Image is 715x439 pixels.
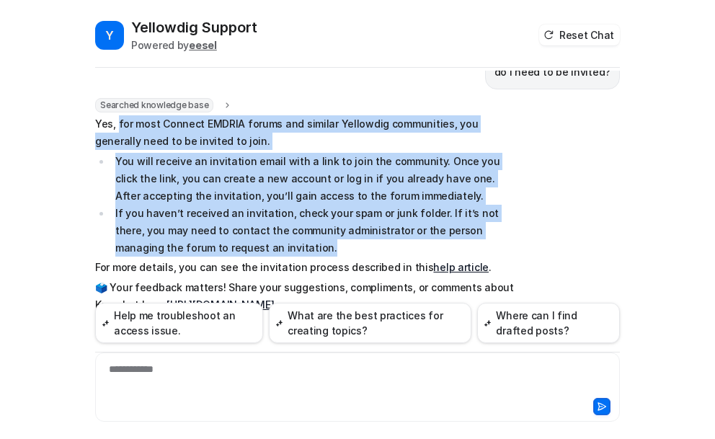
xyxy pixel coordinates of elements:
p: Yes, for most Connect EMDRIA forums and similar Yellowdig communities, you generally need to be i... [95,115,517,150]
a: help article [433,261,489,273]
p: For more details, you can see the invitation process described in this . [95,259,517,276]
button: Help me troubleshoot an access issue. [95,303,263,343]
div: Powered by [131,37,257,53]
li: If you haven’t received an invitation, check your spam or junk folder. If it’s not there, you may... [111,205,517,257]
a: [URL][DOMAIN_NAME] [166,298,274,311]
button: What are the best practices for creating topics? [269,303,471,343]
li: You will receive an invitation email with a link to join the community. Once you click the link, ... [111,153,517,205]
button: Where can I find drafted posts? [477,303,620,343]
button: Reset Chat [539,25,620,45]
span: Y [95,21,124,50]
h2: Yellowdig Support [131,17,257,37]
span: Searched knowledge base [95,98,213,112]
b: eesel [189,39,217,51]
p: do i need to be invited? [494,63,610,81]
p: 🗳️ Your feedback matters! Share your suggestions, compliments, or comments about Knowbot here: [95,279,517,314]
